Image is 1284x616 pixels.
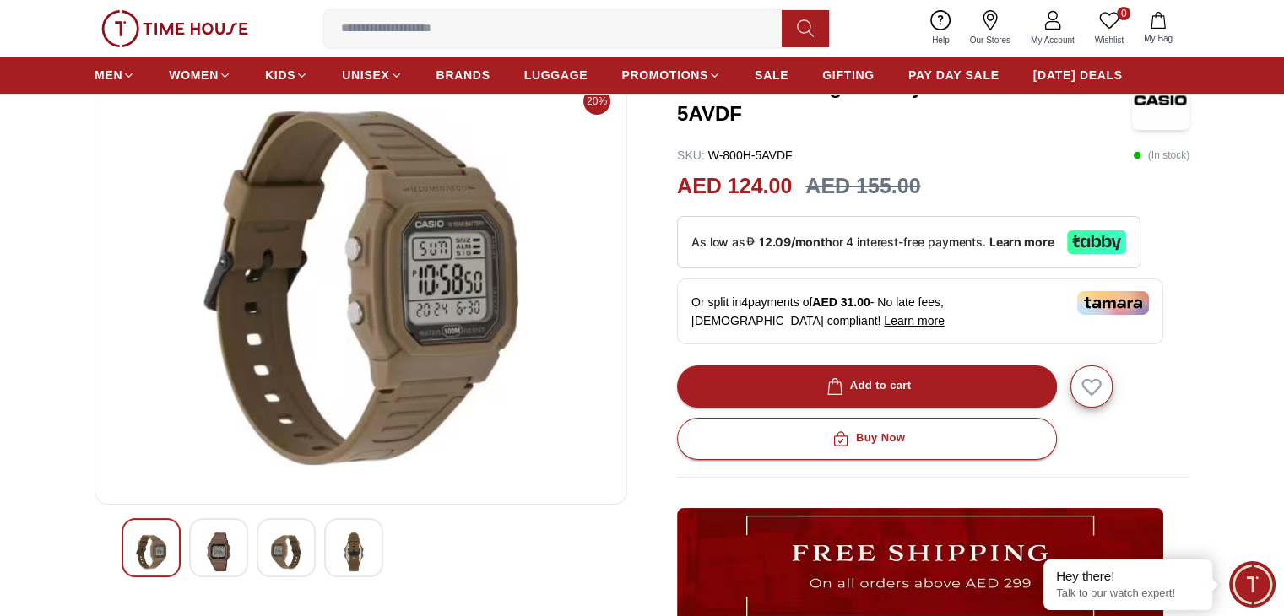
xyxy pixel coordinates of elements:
[908,67,1000,84] span: PAY DAY SALE
[95,67,122,84] span: MEN
[1137,32,1179,45] span: My Bag
[1033,60,1123,90] a: [DATE] DEALS
[823,376,912,396] div: Add to cart
[1134,8,1183,48] button: My Bag
[677,418,1057,460] button: Buy Now
[1117,7,1130,20] span: 0
[922,7,960,50] a: Help
[583,88,610,115] span: 20%
[524,67,588,84] span: LUGGAGE
[677,278,1163,344] div: Or split in 4 payments of - No late fees, [DEMOGRAPHIC_DATA] compliant!
[169,67,219,84] span: WOMEN
[755,67,788,84] span: SALE
[1133,147,1189,164] p: ( In stock )
[436,60,490,90] a: BRANDS
[822,60,875,90] a: GIFTING
[101,10,248,47] img: ...
[822,67,875,84] span: GIFTING
[342,67,389,84] span: UNISEX
[203,532,234,571] img: CASIO Men's Digital Grey Dial Watch - W-800H-5AVDF
[677,365,1057,408] button: Add to cart
[339,532,369,571] img: CASIO Men's Digital Grey Dial Watch - W-800H-5AVDF
[265,60,308,90] a: KIDS
[908,60,1000,90] a: PAY DAY SALE
[436,67,490,84] span: BRANDS
[960,7,1021,50] a: Our Stores
[677,73,1132,127] h3: CASIO Men's Digital Grey Dial Watch - W-800H-5AVDF
[1056,568,1200,585] div: Hey there!
[677,147,792,164] p: W-800H-5AVDF
[925,34,956,46] span: Help
[109,85,613,490] img: CASIO Men's Digital Grey Dial Watch - W-800H-5AVDF
[677,149,705,162] span: SKU :
[1132,71,1189,130] img: CASIO Men's Digital Grey Dial Watch - W-800H-5AVDF
[1229,561,1276,608] div: Chat Widget
[1077,291,1149,315] img: Tamara
[136,532,166,571] img: CASIO Men's Digital Grey Dial Watch - W-800H-5AVDF
[1085,7,1134,50] a: 0Wishlist
[1056,586,1200,601] p: Talk to our watch expert!
[621,60,721,90] a: PROMOTIONS
[963,34,1017,46] span: Our Stores
[829,429,905,448] div: Buy Now
[677,170,792,203] h2: AED 124.00
[1088,34,1130,46] span: Wishlist
[812,295,870,309] span: AED 31.00
[1033,67,1123,84] span: [DATE] DEALS
[342,60,402,90] a: UNISEX
[169,60,231,90] a: WOMEN
[621,67,708,84] span: PROMOTIONS
[271,532,301,571] img: CASIO Men's Digital Grey Dial Watch - W-800H-5AVDF
[524,60,588,90] a: LUGGAGE
[884,314,945,327] span: Learn more
[95,60,135,90] a: MEN
[265,67,295,84] span: KIDS
[755,60,788,90] a: SALE
[805,170,920,203] h3: AED 155.00
[1024,34,1081,46] span: My Account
